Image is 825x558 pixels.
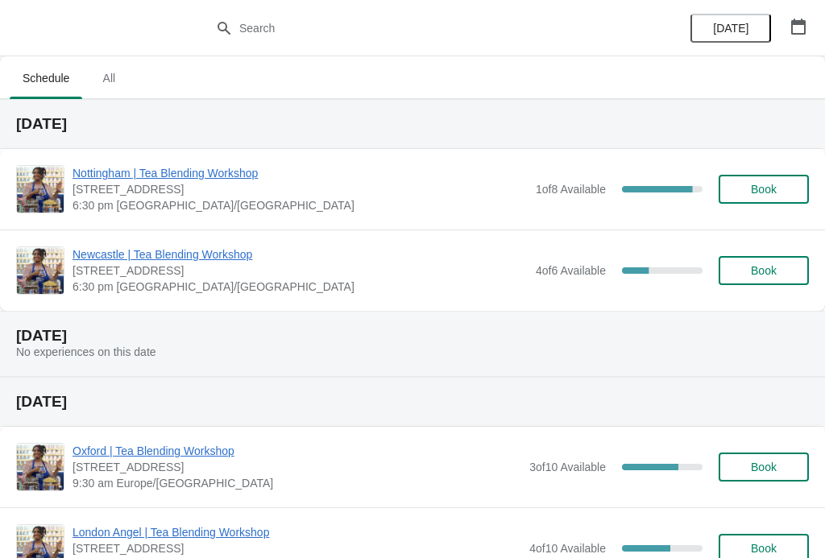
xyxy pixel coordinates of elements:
span: Newcastle | Tea Blending Workshop [73,246,528,262]
span: No experiences on this date [16,345,156,358]
button: Book [719,453,809,482]
img: Nottingham | Tea Blending Workshop | 24 Bridlesmith Gate, Nottingham NG1 2GQ, UK | 6:30 pm Europe... [17,166,64,213]
span: [STREET_ADDRESS] [73,459,521,475]
img: Newcastle | Tea Blending Workshop | 123 Grainger Street, Newcastle upon Tyne, NE1 5AE | 6:30 pm E... [17,247,64,294]
span: 1 of 8 Available [536,183,606,196]
span: [STREET_ADDRESS] [73,181,528,197]
img: Oxford | Tea Blending Workshop | 23 High Street, Oxford, OX1 4AH | 9:30 am Europe/London [17,444,64,490]
span: 4 of 10 Available [529,542,606,555]
span: [DATE] [713,22,748,35]
span: Book [751,461,777,473]
span: Book [751,542,777,555]
span: 3 of 10 Available [529,461,606,473]
span: Schedule [10,64,82,93]
span: 4 of 6 Available [536,264,606,277]
span: Nottingham | Tea Blending Workshop [73,165,528,181]
span: London Angel | Tea Blending Workshop [73,524,521,540]
span: [STREET_ADDRESS] [73,262,528,279]
span: [STREET_ADDRESS] [73,540,521,556]
button: Book [719,256,809,285]
span: Book [751,183,777,196]
input: Search [238,14,619,43]
h2: [DATE] [16,394,809,410]
h2: [DATE] [16,116,809,132]
span: Oxford | Tea Blending Workshop [73,443,521,459]
span: 6:30 pm [GEOGRAPHIC_DATA]/[GEOGRAPHIC_DATA] [73,197,528,213]
span: All [89,64,129,93]
span: Book [751,264,777,277]
button: [DATE] [690,14,771,43]
h2: [DATE] [16,328,809,344]
span: 6:30 pm [GEOGRAPHIC_DATA]/[GEOGRAPHIC_DATA] [73,279,528,295]
button: Book [719,175,809,204]
span: 9:30 am Europe/[GEOGRAPHIC_DATA] [73,475,521,491]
